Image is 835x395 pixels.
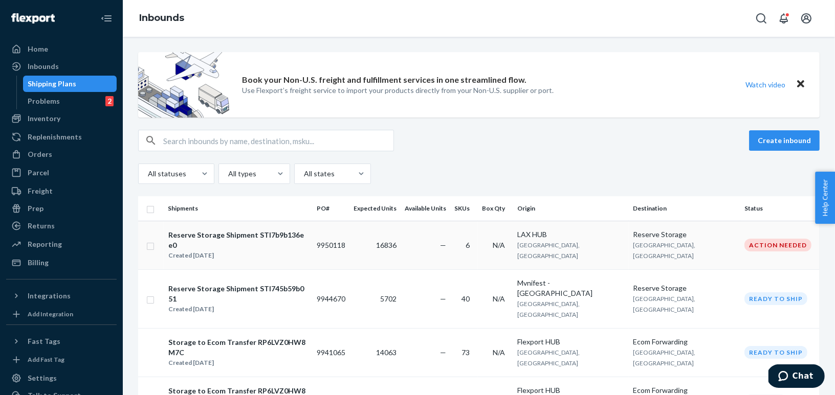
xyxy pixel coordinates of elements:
div: Problems [28,96,60,106]
span: [GEOGRAPHIC_DATA], [GEOGRAPHIC_DATA] [633,348,695,367]
div: Inbounds [28,61,59,72]
a: Inbounds [139,12,184,24]
a: Inventory [6,110,117,127]
input: All statuses [147,169,148,179]
iframe: Opens a widget where you can chat to one of our agents [768,364,825,390]
div: Returns [28,221,55,231]
div: Created [DATE] [168,358,308,368]
input: Search inbounds by name, destination, msku... [163,130,393,151]
a: Parcel [6,165,117,181]
a: Reporting [6,236,117,252]
th: SKUs [450,196,478,221]
th: Destination [629,196,740,221]
a: Prep [6,200,117,217]
div: Created [DATE] [168,250,308,261]
div: Ready to ship [744,292,807,305]
div: Action Needed [744,239,811,251]
span: [GEOGRAPHIC_DATA], [GEOGRAPHIC_DATA] [633,241,695,260]
a: Billing [6,254,117,271]
a: Add Integration [6,308,117,320]
button: Fast Tags [6,333,117,350]
div: Prep [28,203,43,214]
div: Flexport HUB [517,337,625,347]
a: Orders [6,146,117,162]
button: Help Center [815,172,835,224]
div: Created [DATE] [168,304,308,314]
th: Box Qty [478,196,513,221]
span: N/A [493,241,505,249]
div: Settings [28,373,57,383]
input: All states [303,169,304,179]
a: Freight [6,183,117,199]
div: Integrations [28,291,71,301]
input: All types [227,169,228,179]
span: 14063 [376,348,397,357]
a: Shipping Plans [23,76,117,92]
th: Expected Units [349,196,401,221]
button: Close Navigation [96,8,117,29]
button: Open Search Box [751,8,772,29]
a: Returns [6,218,117,234]
th: Available Units [401,196,450,221]
div: Reserve Storage [633,229,736,240]
button: Create inbound [749,130,820,151]
div: Ready to ship [744,346,807,359]
span: — [440,348,446,357]
div: Home [28,44,48,54]
div: Reserve Storage Shipment STI745b59b051 [168,284,308,304]
td: 9944670 [313,269,349,328]
th: Shipments [164,196,313,221]
ol: breadcrumbs [131,4,192,33]
span: 40 [462,294,470,303]
a: Settings [6,370,117,386]
div: Add Fast Tag [28,355,64,364]
button: Watch video [739,77,792,92]
div: Shipping Plans [28,79,77,89]
button: Integrations [6,288,117,304]
div: Inventory [28,113,60,124]
span: 5702 [380,294,397,303]
span: N/A [493,294,505,303]
a: Replenishments [6,129,117,145]
a: Home [6,41,117,57]
span: [GEOGRAPHIC_DATA], [GEOGRAPHIC_DATA] [517,300,580,318]
div: Mvnifest - [GEOGRAPHIC_DATA] [517,278,625,298]
a: Problems2 [23,93,117,109]
td: 9950118 [313,221,349,269]
div: Reserve Storage Shipment STI7b9b136ee0 [168,230,308,250]
div: Billing [28,258,49,268]
a: Add Fast Tag [6,354,117,366]
div: Storage to Ecom Transfer RP6LVZ0HW8M7C [168,337,308,358]
span: 73 [462,348,470,357]
span: 16836 [376,241,397,249]
p: Book your Non-U.S. freight and fulfillment services in one streamlined flow. [242,74,526,86]
a: Inbounds [6,58,117,75]
div: LAX HUB [517,229,625,240]
th: Status [740,196,820,221]
div: Replenishments [28,132,82,142]
button: Close [794,77,807,92]
span: — [440,241,446,249]
div: Reporting [28,239,62,249]
div: Reserve Storage [633,283,736,293]
button: Open account menu [796,8,817,29]
div: Orders [28,149,52,159]
span: [GEOGRAPHIC_DATA], [GEOGRAPHIC_DATA] [517,241,580,260]
div: Parcel [28,168,49,178]
td: 9941065 [313,328,349,377]
span: [GEOGRAPHIC_DATA], [GEOGRAPHIC_DATA] [633,295,695,313]
div: Freight [28,186,53,196]
span: [GEOGRAPHIC_DATA], [GEOGRAPHIC_DATA] [517,348,580,367]
th: Origin [513,196,629,221]
span: 6 [466,241,470,249]
button: Open notifications [774,8,794,29]
div: Add Integration [28,310,73,318]
span: — [440,294,446,303]
div: Ecom Forwarding [633,337,736,347]
img: Flexport logo [11,13,55,24]
p: Use Flexport’s freight service to import your products directly from your Non-U.S. supplier or port. [242,85,554,96]
div: 2 [105,96,114,106]
div: Fast Tags [28,336,60,346]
